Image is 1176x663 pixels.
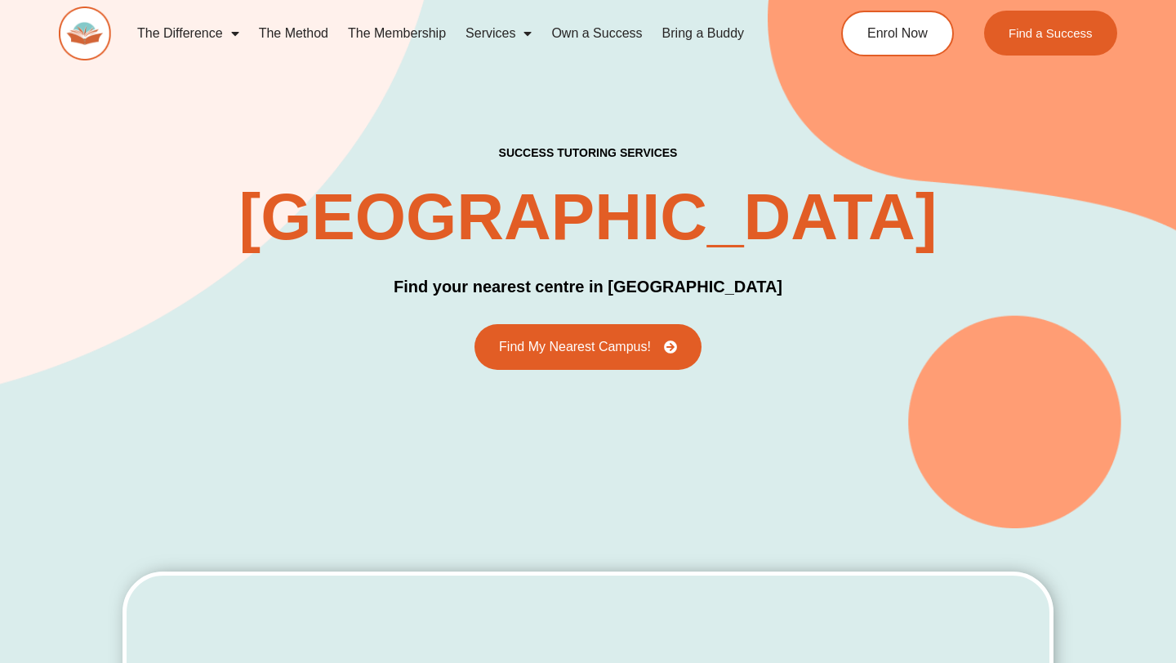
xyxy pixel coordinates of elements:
a: Find My Nearest Campus! [474,324,702,370]
a: Enrol Now [841,11,954,56]
h4: success tutoring Services [499,146,678,160]
a: The Method [249,15,338,52]
h2: [GEOGRAPHIC_DATA] [239,185,938,250]
a: Bring a Buddy [653,15,755,52]
span: Find My Nearest Campus! [499,340,651,354]
a: Own a Success [541,15,652,52]
span: Find a Success [1009,27,1093,39]
nav: Menu [127,15,781,52]
a: Find a Success [984,11,1117,56]
span: Enrol Now [867,27,928,40]
a: Services [456,15,541,52]
a: The Membership [338,15,456,52]
a: The Difference [127,15,249,52]
h3: Find your nearest centre in [GEOGRAPHIC_DATA] [394,274,782,300]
